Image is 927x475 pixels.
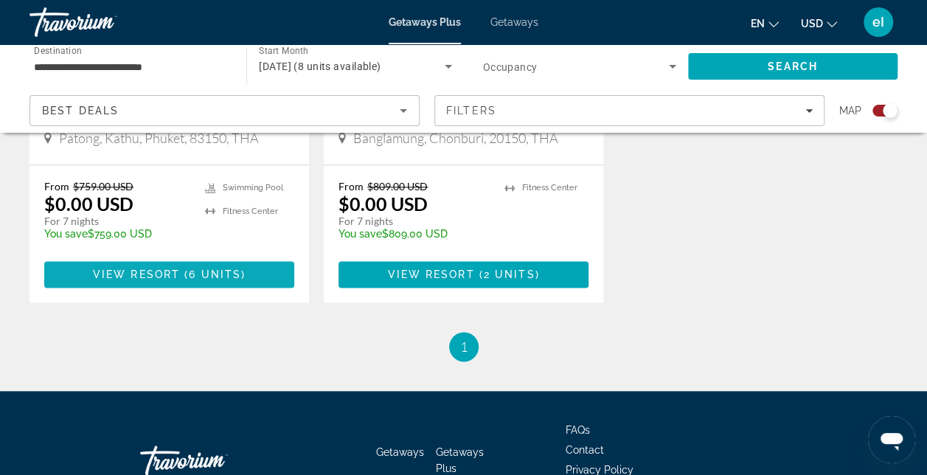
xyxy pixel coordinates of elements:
[522,183,577,193] span: Fitness Center
[353,130,558,146] span: Banglamung, Chonburi, 20150, THA
[34,45,82,55] span: Destination
[259,60,381,72] span: [DATE] (8 units available)
[751,18,765,30] span: en
[42,105,119,117] span: Best Deals
[475,268,540,280] span: ( )
[460,339,468,355] span: 1
[801,13,837,34] button: Change currency
[44,215,190,228] p: For 7 nights
[434,95,824,126] button: Filters
[44,180,69,193] span: From
[44,228,190,240] p: $759.00 USD
[387,268,474,280] span: View Resort
[367,180,428,193] span: $809.00 USD
[436,446,484,474] a: Getaways Plus
[259,46,308,56] span: Start Month
[180,268,246,280] span: ( )
[688,53,898,80] button: Search
[389,16,461,28] a: Getaways Plus
[751,13,779,34] button: Change language
[29,332,898,361] nav: Pagination
[338,193,428,215] p: $0.00 USD
[768,60,818,72] span: Search
[484,268,535,280] span: 2 units
[872,15,884,30] span: eI
[376,446,424,458] a: Getaways
[859,7,898,38] button: User Menu
[446,105,496,117] span: Filters
[223,207,278,216] span: Fitness Center
[338,261,589,288] button: View Resort(2 units)
[44,193,133,215] p: $0.00 USD
[801,18,823,30] span: USD
[59,130,259,146] span: Patong, Kathu, Phuket, 83150, THA
[42,102,407,119] mat-select: Sort by
[483,61,538,73] span: Occupancy
[839,100,861,121] span: Map
[566,444,604,456] a: Contact
[34,58,227,76] input: Select destination
[223,183,283,193] span: Swimming Pool
[490,16,538,28] a: Getaways
[338,228,382,240] span: You save
[29,3,177,41] a: Travorium
[44,261,294,288] button: View Resort(6 units)
[44,228,88,240] span: You save
[566,424,590,436] a: FAQs
[73,180,133,193] span: $759.00 USD
[338,228,490,240] p: $809.00 USD
[93,268,180,280] span: View Resort
[189,268,241,280] span: 6 units
[868,416,915,463] iframe: Button to launch messaging window
[338,180,364,193] span: From
[338,215,490,228] p: For 7 nights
